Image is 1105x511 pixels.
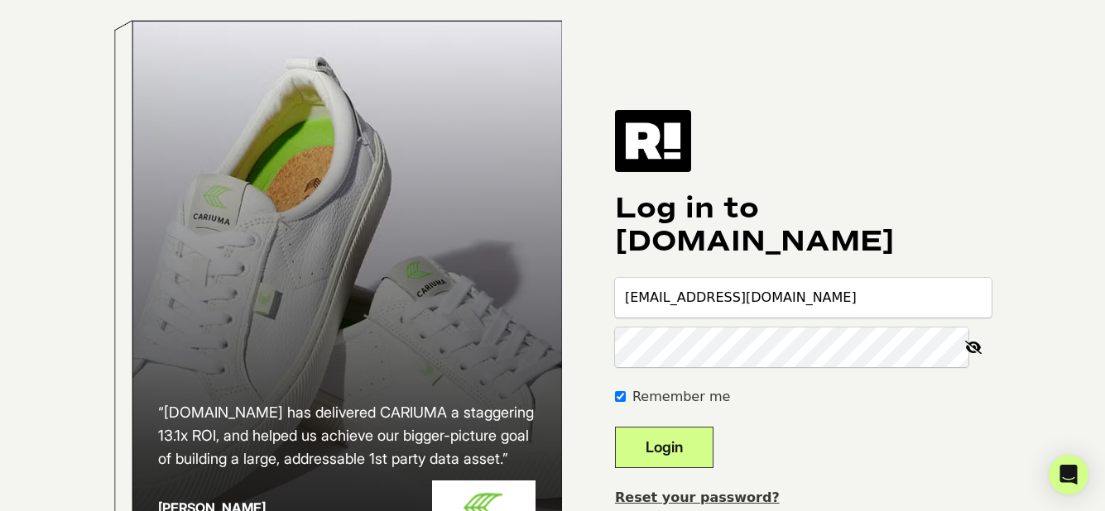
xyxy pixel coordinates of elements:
[615,490,780,505] a: Reset your password?
[615,427,713,468] button: Login
[632,387,730,407] label: Remember me
[158,401,536,470] h2: “[DOMAIN_NAME] has delivered CARIUMA a staggering 13.1x ROI, and helped us achieve our bigger-pic...
[615,110,691,171] img: Retention.com
[1049,455,1088,494] div: Open Intercom Messenger
[615,192,992,258] h1: Log in to [DOMAIN_NAME]
[615,278,992,318] input: Email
